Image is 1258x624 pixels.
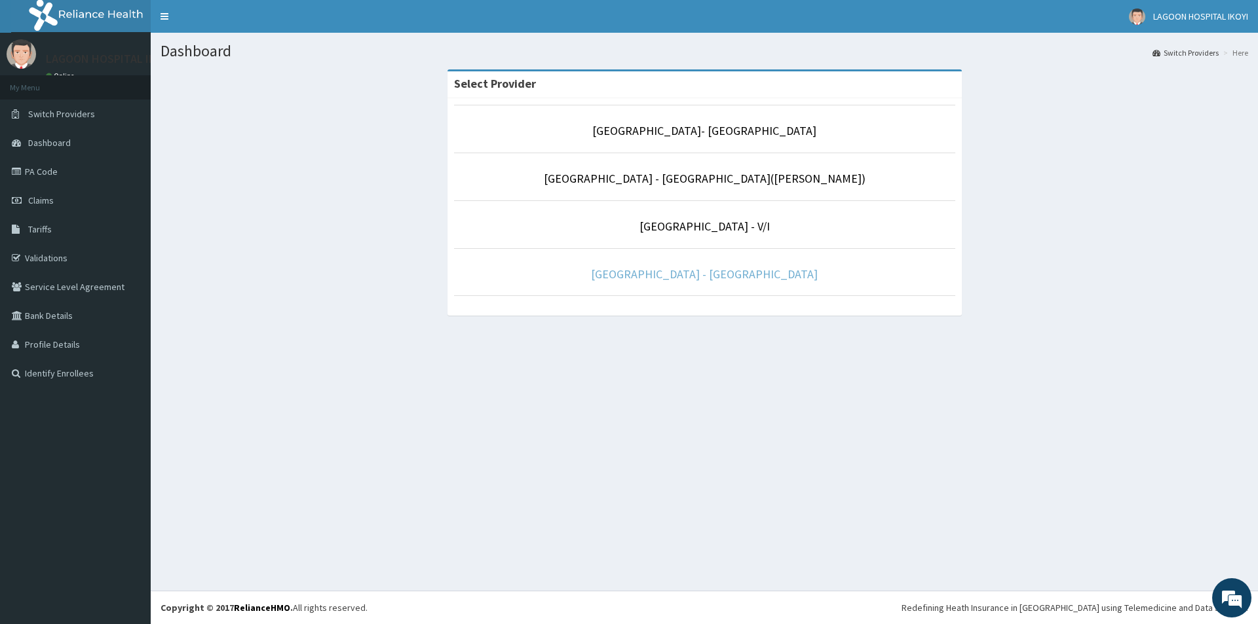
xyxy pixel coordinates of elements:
[28,137,71,149] span: Dashboard
[639,219,770,234] a: [GEOGRAPHIC_DATA] - V/I
[151,591,1258,624] footer: All rights reserved.
[592,123,816,138] a: [GEOGRAPHIC_DATA]- [GEOGRAPHIC_DATA]
[28,108,95,120] span: Switch Providers
[1153,10,1248,22] span: LAGOON HOSPITAL IKOYI
[161,602,293,614] strong: Copyright © 2017 .
[591,266,818,282] a: [GEOGRAPHIC_DATA] - [GEOGRAPHIC_DATA]
[234,602,290,614] a: RelianceHMO
[7,39,36,69] img: User Image
[161,43,1248,60] h1: Dashboard
[28,223,52,235] span: Tariffs
[1153,47,1219,58] a: Switch Providers
[1220,47,1248,58] li: Here
[46,53,172,65] p: LAGOON HOSPITAL IKOYI
[544,171,866,186] a: [GEOGRAPHIC_DATA] - [GEOGRAPHIC_DATA]([PERSON_NAME])
[1129,9,1145,25] img: User Image
[902,601,1248,614] div: Redefining Heath Insurance in [GEOGRAPHIC_DATA] using Telemedicine and Data Science!
[28,194,54,206] span: Claims
[46,71,77,81] a: Online
[454,76,536,91] strong: Select Provider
